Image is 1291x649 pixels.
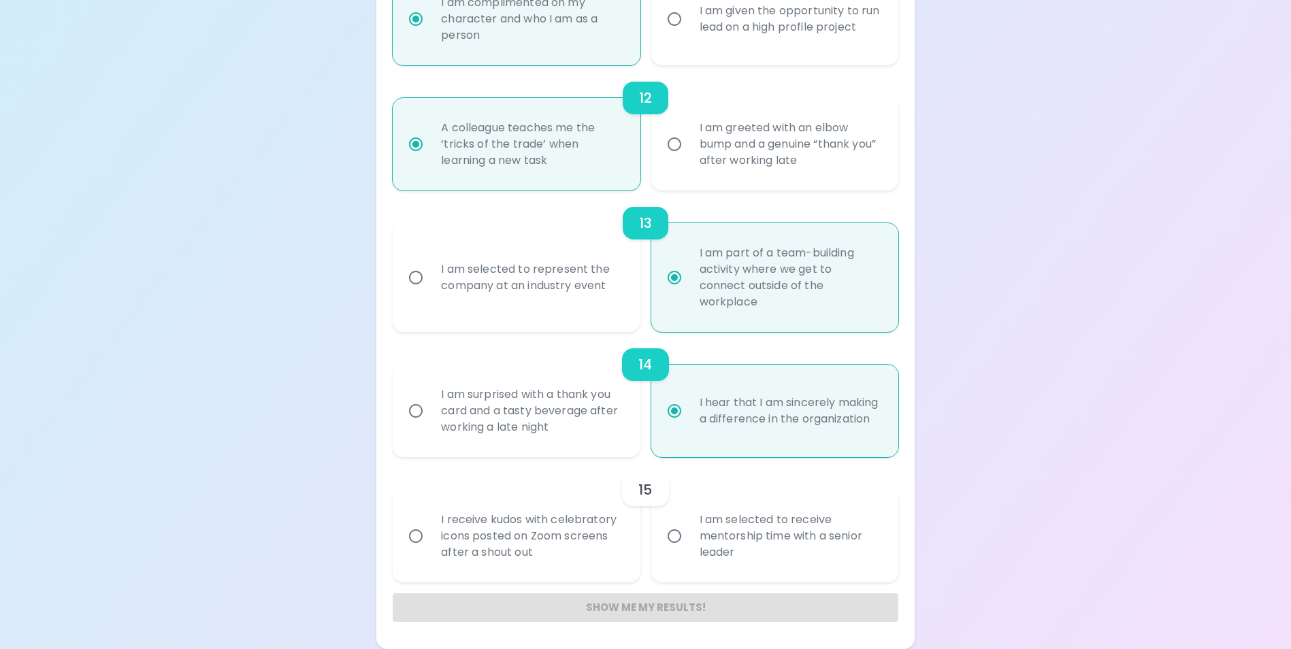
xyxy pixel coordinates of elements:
[639,87,652,109] h6: 12
[639,212,652,234] h6: 13
[393,457,898,582] div: choice-group-check
[430,495,632,577] div: I receive kudos with celebratory icons posted on Zoom screens after a shout out
[689,103,891,185] div: I am greeted with an elbow bump and a genuine “thank you” after working late
[638,354,652,376] h6: 14
[689,495,891,577] div: I am selected to receive mentorship time with a senior leader
[430,103,632,185] div: A colleague teaches me the ‘tricks of the trade’ when learning a new task
[689,378,891,444] div: I hear that I am sincerely making a difference in the organization
[393,332,898,457] div: choice-group-check
[689,229,891,327] div: I am part of a team-building activity where we get to connect outside of the workplace
[393,65,898,190] div: choice-group-check
[638,479,652,501] h6: 15
[430,370,632,452] div: I am surprised with a thank you card and a tasty beverage after working a late night
[430,245,632,310] div: I am selected to represent the company at an industry event
[393,190,898,332] div: choice-group-check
